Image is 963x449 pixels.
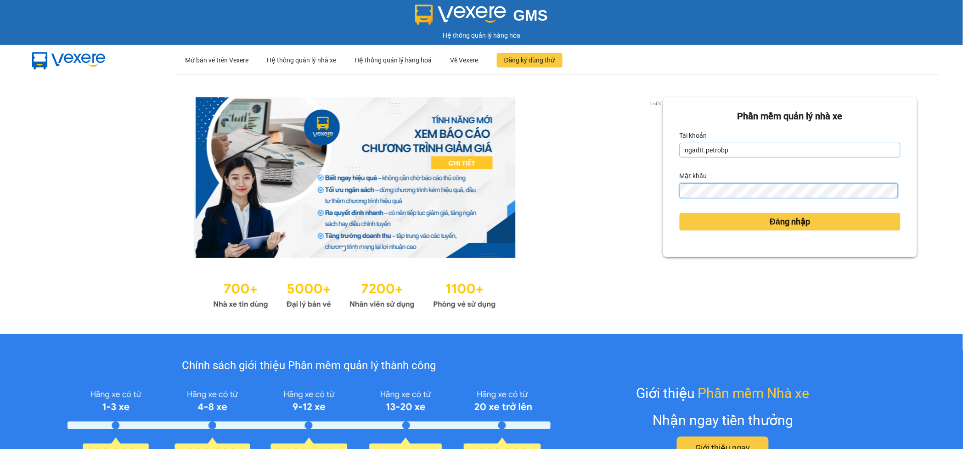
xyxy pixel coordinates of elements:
div: Hệ thống quản lý nhà xe [267,45,336,75]
input: Mật khẩu [680,183,899,198]
img: mbUUG5Q.png [23,45,115,75]
img: Statistics.png [213,276,496,311]
div: Về Vexere [451,45,479,75]
div: Chính sách giới thiệu Phần mềm quản lý thành công [68,357,551,375]
span: Đăng ký dùng thử [504,55,555,65]
button: previous slide / item [46,97,59,258]
img: logo 2 [415,5,506,25]
button: next slide / item [650,97,663,258]
a: GMS [415,14,548,21]
span: Phần mềm Nhà xe [698,382,810,404]
button: Đăng nhập [680,213,901,230]
label: Mật khẩu [680,168,707,183]
div: Hệ thống quản lý hàng hoá [355,45,432,75]
div: Nhận ngay tiền thưởng [653,410,793,431]
li: slide item 3 [364,247,367,251]
label: Tài khoản [680,128,707,143]
div: Hệ thống quản lý hàng hóa [2,30,961,40]
span: Đăng nhập [770,215,810,228]
button: Đăng ký dùng thử [497,53,563,67]
li: slide item 2 [353,247,356,251]
input: Tài khoản [680,143,901,157]
p: 1 of 3 [647,97,663,109]
div: Phần mềm quản lý nhà xe [680,109,901,123]
div: Mở bán vé trên Vexere [185,45,248,75]
div: Giới thiệu [636,382,810,404]
span: GMS [513,7,548,24]
li: slide item 1 [342,247,345,251]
